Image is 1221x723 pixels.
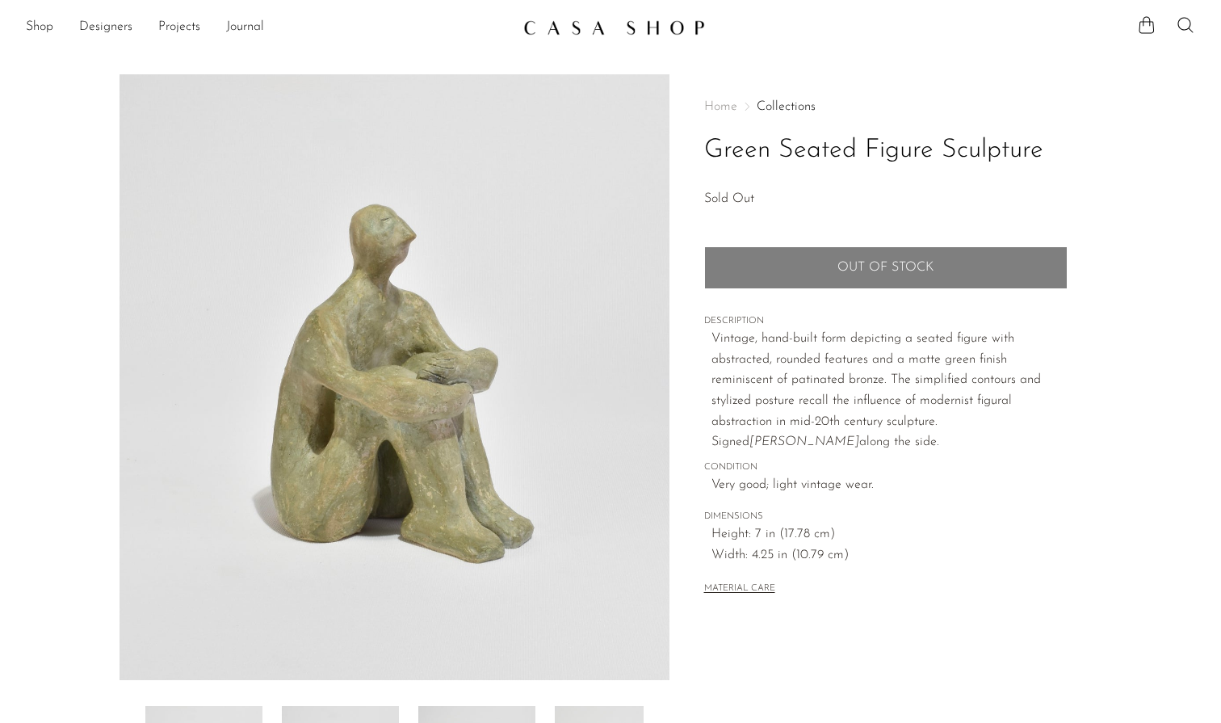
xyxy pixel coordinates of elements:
a: Projects [158,17,200,38]
span: Height: 7 in (17.78 cm) [711,524,1068,545]
ul: NEW HEADER MENU [26,14,510,41]
span: Sold Out [704,192,754,205]
nav: Breadcrumbs [704,100,1068,113]
span: Width: 4.25 in (10.79 cm) [711,545,1068,566]
a: Shop [26,17,53,38]
img: Green Seated Figure Sculpture [120,74,669,680]
span: DIMENSIONS [704,510,1068,524]
a: Journal [226,17,264,38]
em: [PERSON_NAME] [749,435,859,448]
span: Out of stock [837,260,934,275]
h1: Green Seated Figure Sculpture [704,130,1068,171]
button: MATERIAL CARE [704,583,775,595]
button: Add to cart [704,246,1068,288]
nav: Desktop navigation [26,14,510,41]
span: DESCRIPTION [704,314,1068,329]
a: Designers [79,17,132,38]
span: Home [704,100,737,113]
p: Vintage, hand-built form depicting a seated figure with abstracted, rounded features and a matte ... [711,329,1068,453]
span: CONDITION [704,460,1068,475]
a: Collections [757,100,816,113]
span: Very good; light vintage wear. [711,475,1068,496]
